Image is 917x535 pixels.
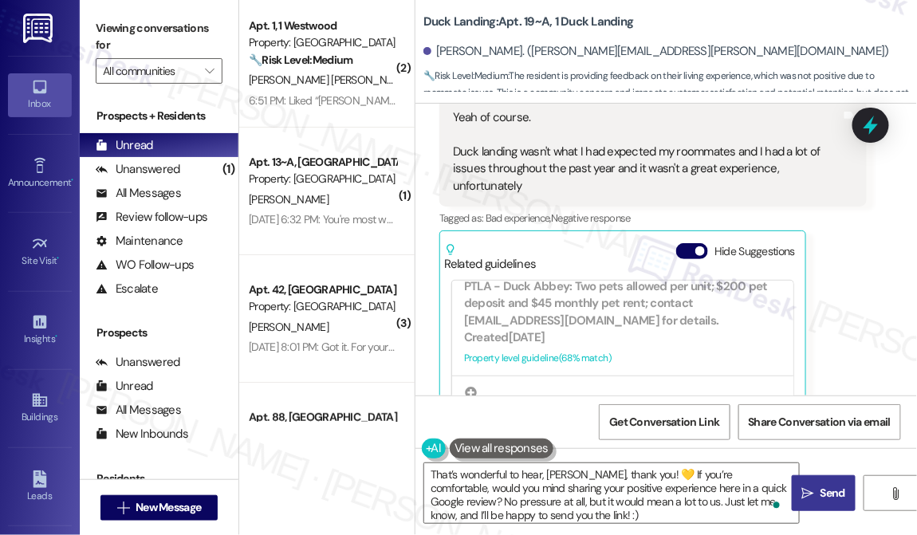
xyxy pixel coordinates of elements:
button: Get Conversation Link [599,404,730,440]
span: [PERSON_NAME] [249,192,329,207]
button: Send [792,475,856,511]
strong: 🔧 Risk Level: Medium [249,53,352,67]
div: Escalate [96,281,158,297]
div: Unread [96,378,153,395]
span: • [55,331,57,342]
input: All communities [103,58,197,84]
i:  [205,65,214,77]
div: All Messages [96,185,181,202]
b: Duck Landing: Apt. 19~A, 1 Duck Landing [423,14,634,30]
div: Review follow-ups [96,209,207,226]
span: Share Conversation via email [749,414,891,431]
div: PTLA - [GEOGRAPHIC_DATA]: Office hours are [DATE]-[DATE], 9am-5pm. [464,387,781,434]
button: New Message [100,495,218,521]
div: Apt. 88, [GEOGRAPHIC_DATA] [249,409,396,426]
div: Prospects + Residents [80,108,238,124]
div: Apt. 1, 1 Westwood [249,18,396,34]
span: [PERSON_NAME] [249,320,329,334]
div: Yeah of course. Duck landing wasn't what I had expected my roommates and I had a lot of issues th... [453,109,841,195]
label: Hide Suggestions [714,243,795,260]
div: (1) [218,157,238,182]
span: Get Conversation Link [609,414,719,431]
a: Inbox [8,73,72,116]
i:  [117,502,129,514]
div: Tagged as: [439,207,867,230]
div: [PERSON_NAME]. ([PERSON_NAME][EMAIL_ADDRESS][PERSON_NAME][DOMAIN_NAME]) [423,43,889,60]
textarea: To enrich screen reader interactions, please activate Accessibility in Grammarly extension settings [424,463,799,523]
i:  [889,487,901,500]
label: Viewing conversations for [96,16,222,58]
span: Negative response [551,211,631,225]
img: ResiDesk Logo [23,14,56,43]
span: New Message [136,499,201,516]
a: Buildings [8,387,72,430]
a: Leads [8,466,72,509]
a: Insights • [8,309,72,352]
i:  [802,487,814,500]
div: Created [DATE] [464,329,781,346]
div: All Messages [96,402,181,419]
span: Send [821,485,845,502]
span: • [71,175,73,186]
div: Apt. 42, [GEOGRAPHIC_DATA] [249,281,396,298]
div: Apt. 13~A, [GEOGRAPHIC_DATA] (new) [249,154,396,171]
div: New Inbounds [96,426,188,443]
a: Site Visit • [8,230,72,273]
div: Maintenance [96,233,183,250]
div: Prospects [80,325,238,341]
div: Property: [GEOGRAPHIC_DATA] [249,298,396,315]
div: Property level guideline ( 68 % match) [464,350,781,367]
div: Unread [96,137,153,154]
button: Share Conversation via email [738,404,901,440]
div: PTLA - Duck Abbey: Two pets allowed per unit; $200 pet deposit and $45 monthly pet rent; contact ... [464,266,781,329]
div: Unanswered [96,161,180,178]
span: : The resident is providing feedback on their living experience, which was not positive due to ro... [423,68,917,119]
span: Bad experience , [486,211,551,225]
div: Residents [80,470,238,487]
div: Property: [GEOGRAPHIC_DATA] [249,171,396,187]
strong: 🔧 Risk Level: Medium [423,69,508,82]
span: • [57,253,60,264]
div: Unanswered [96,354,180,371]
div: Related guidelines [444,243,537,273]
div: WO Follow-ups [96,257,194,273]
div: [DATE] 6:32 PM: You're most welcome. Feel free to contact us if anything pops up. [249,212,623,226]
span: [PERSON_NAME] [PERSON_NAME] [249,73,415,87]
div: Property: [GEOGRAPHIC_DATA] [249,34,396,51]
